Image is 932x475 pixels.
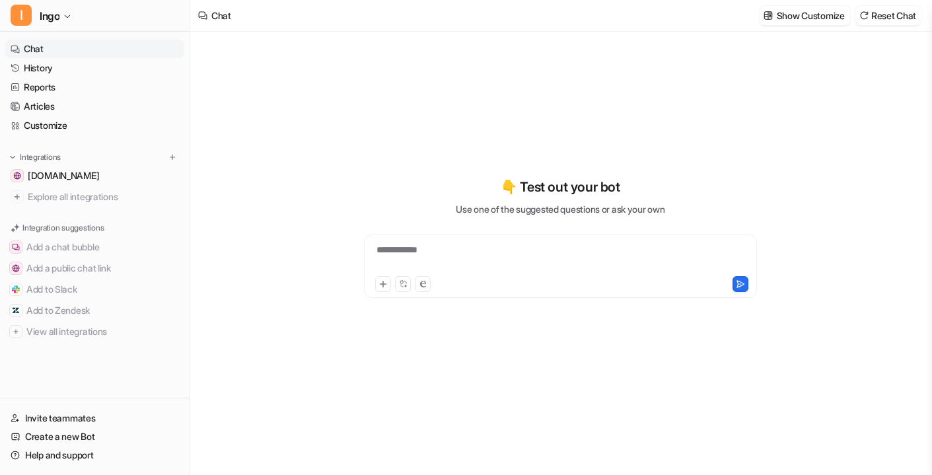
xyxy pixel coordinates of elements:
[5,427,184,446] a: Create a new Bot
[12,264,20,272] img: Add a public chat link
[5,151,65,164] button: Integrations
[11,5,32,26] span: I
[5,116,184,135] a: Customize
[11,190,24,203] img: explore all integrations
[5,237,184,258] button: Add a chat bubbleAdd a chat bubble
[855,6,921,25] button: Reset Chat
[22,222,104,234] p: Integration suggestions
[5,59,184,77] a: History
[5,446,184,464] a: Help and support
[40,7,59,25] span: Ingo
[456,202,664,216] p: Use one of the suggested questions or ask your own
[760,6,850,25] button: Show Customize
[28,169,99,182] span: [DOMAIN_NAME]
[12,285,20,293] img: Add to Slack
[5,258,184,279] button: Add a public chat linkAdd a public chat link
[12,243,20,251] img: Add a chat bubble
[5,300,184,321] button: Add to ZendeskAdd to Zendesk
[20,152,61,163] p: Integrations
[5,166,184,185] a: app.ingomoney.com[DOMAIN_NAME]
[501,177,620,197] p: 👇 Test out your bot
[28,186,179,207] span: Explore all integrations
[5,321,184,342] button: View all integrationsView all integrations
[5,97,184,116] a: Articles
[777,9,845,22] p: Show Customize
[5,78,184,96] a: Reports
[764,11,773,20] img: customize
[13,172,21,180] img: app.ingomoney.com
[12,328,20,336] img: View all integrations
[5,409,184,427] a: Invite teammates
[859,11,869,20] img: reset
[5,188,184,206] a: Explore all integrations
[5,279,184,300] button: Add to SlackAdd to Slack
[12,307,20,314] img: Add to Zendesk
[168,153,177,162] img: menu_add.svg
[211,9,231,22] div: Chat
[8,153,17,162] img: expand menu
[5,40,184,58] a: Chat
